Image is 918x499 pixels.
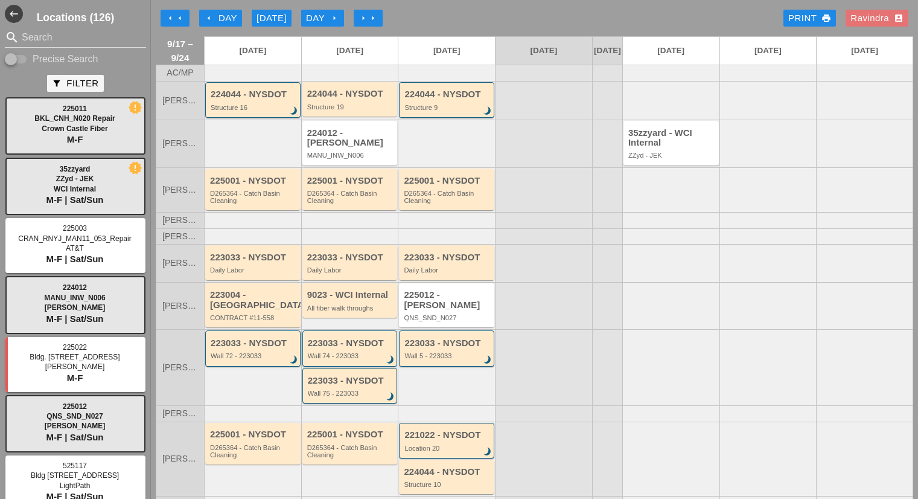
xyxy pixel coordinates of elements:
div: Structure 16 [211,104,297,111]
div: 223033 - NYSDOT [308,376,394,386]
span: [PERSON_NAME] [45,422,106,430]
div: Ravindra [850,11,904,25]
div: Day [306,11,339,25]
i: brightness_3 [384,353,398,367]
div: 221022 - NYSDOT [404,430,491,440]
i: brightness_3 [481,445,494,459]
button: Day [199,10,242,27]
div: ZZyd - JEK [628,152,716,159]
span: BKL_CNH_N020 Repair [34,114,115,123]
span: M-F | Sat/Sun [46,432,103,442]
i: brightness_3 [384,390,398,404]
a: [DATE] [398,37,495,65]
span: LightPath [60,481,91,490]
i: print [821,13,831,23]
span: WCI Internal [54,185,96,193]
span: [PERSON_NAME] [162,96,198,105]
i: new_releases [130,163,141,173]
span: QNS_SND_N027 [46,412,103,420]
div: 223033 - NYSDOT [307,253,395,263]
div: Daily Labor [404,266,491,274]
span: [PERSON_NAME] [162,139,198,148]
i: brightness_3 [481,353,494,367]
span: Bldg [STREET_ADDRESS] [31,471,119,480]
div: 9023 - WCI Internal [307,290,395,300]
div: CONTRACT #11-558 [210,314,298,321]
label: Precise Search [33,53,98,65]
div: All fiber walk throughs [307,304,395,312]
span: 35zzyard [60,165,91,173]
div: Wall 5 - 223033 [404,352,491,359]
span: [PERSON_NAME] [162,409,198,418]
i: arrow_right [330,13,339,23]
a: [DATE] [720,37,817,65]
div: QNS_SND_N027 [404,314,491,321]
div: D265364 - Catch Basin Cleaning [307,444,395,459]
span: [PERSON_NAME] [162,454,198,463]
div: 225012 - [PERSON_NAME] [404,290,491,310]
i: arrow_left [204,13,214,23]
div: Enable Precise search to match search terms exactly. [5,52,146,66]
span: ZZyd - JEK [56,175,94,183]
span: [PERSON_NAME] [162,259,198,268]
span: Crown Castle Fiber [42,124,107,133]
button: Move Ahead 1 Week [354,10,383,27]
button: [DATE] [252,10,292,27]
button: Day [301,10,344,27]
span: 224012 [63,283,87,292]
div: 223033 - NYSDOT [210,253,298,263]
div: 225001 - NYSDOT [307,430,395,440]
div: 224012 - [PERSON_NAME] [307,128,395,148]
div: D265364 - Catch Basin Cleaning [307,190,395,205]
a: [DATE] [205,37,301,65]
div: 223033 - NYSDOT [404,338,491,349]
div: Day [204,11,237,25]
div: 224044 - NYSDOT [211,89,297,100]
div: 223004 - [GEOGRAPHIC_DATA] [210,290,298,310]
div: Daily Labor [210,266,298,274]
div: MANU_INW_N006 [307,152,395,159]
a: [DATE] [302,37,398,65]
span: 9/17 – 9/24 [162,37,198,65]
span: 225003 [63,224,87,233]
div: Structure 9 [404,104,491,111]
span: M-F [67,373,83,383]
a: [DATE] [496,37,592,65]
input: Search [22,28,129,47]
div: Filter [52,77,98,91]
i: brightness_3 [481,105,494,118]
div: Wall 72 - 223033 [211,352,297,359]
i: arrow_right [368,13,378,23]
span: [PERSON_NAME] [162,216,198,225]
a: Print [783,10,836,27]
div: 224044 - NYSDOT [307,89,395,99]
div: 223033 - NYSDOT [308,338,394,349]
a: [DATE] [593,37,622,65]
a: [DATE] [623,37,719,65]
span: MANU_INW_N006 [44,294,105,302]
button: Move Back 1 Week [161,10,190,27]
div: Print [788,11,831,25]
div: Daily Labor [307,266,395,274]
span: Bldg. [STREET_ADDRESS] [30,353,120,361]
div: 224044 - NYSDOT [404,467,491,477]
span: AC/MP [167,68,193,77]
span: M-F | Sat/Sun [46,254,103,264]
div: Wall 75 - 223033 [308,390,394,397]
div: 223033 - NYSDOT [404,253,491,263]
div: D265364 - Catch Basin Cleaning [210,190,298,205]
span: M-F | Sat/Sun [46,314,103,324]
span: CRAN_RNYJ_MAN11_053_Repair [18,234,131,243]
span: [PERSON_NAME] [162,363,198,372]
i: arrow_left [175,13,185,23]
div: 225001 - NYSDOT [210,176,298,186]
i: brightness_3 [287,353,301,367]
span: [PERSON_NAME] [162,185,198,195]
div: 225001 - NYSDOT [404,176,491,186]
div: D265364 - Catch Basin Cleaning [210,444,298,459]
div: 224044 - NYSDOT [404,89,491,100]
span: 225011 [63,105,87,113]
i: account_box [894,13,904,23]
span: [PERSON_NAME] [45,362,105,371]
button: Ravindra [846,10,908,27]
